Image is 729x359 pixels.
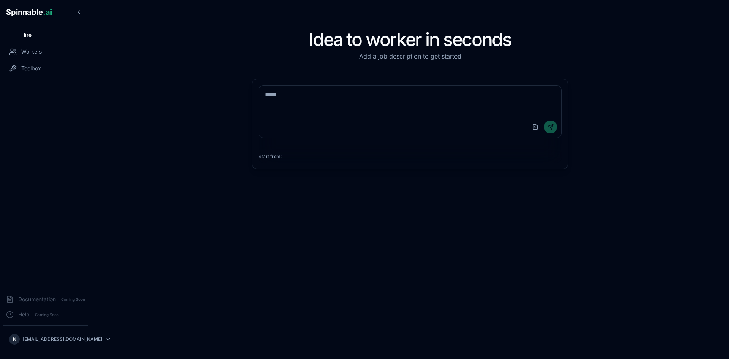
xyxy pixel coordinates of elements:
span: Toolbox [21,65,41,72]
span: Coming Soon [33,311,61,318]
h1: Idea to worker in seconds [252,30,568,49]
button: N[EMAIL_ADDRESS][DOMAIN_NAME] [6,332,85,347]
span: Spinnable [6,8,52,17]
p: Start from: [259,153,562,160]
span: Coming Soon [59,296,87,303]
span: Workers [21,48,42,55]
span: Help [18,311,30,318]
span: Hire [21,31,32,39]
span: N [13,336,16,342]
span: .ai [43,8,52,17]
span: Documentation [18,296,56,303]
p: Add a job description to get started [252,52,568,61]
p: [EMAIL_ADDRESS][DOMAIN_NAME] [23,336,102,342]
